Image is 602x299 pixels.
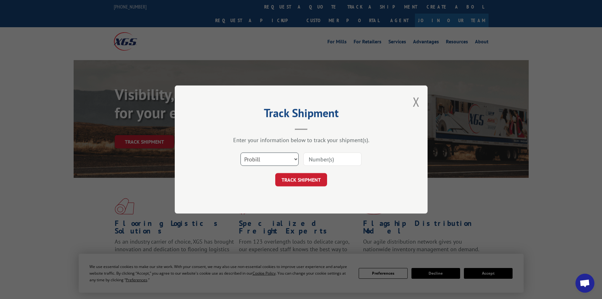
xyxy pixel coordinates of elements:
button: Close modal [413,93,420,110]
input: Number(s) [303,153,362,166]
button: TRACK SHIPMENT [275,173,327,186]
h2: Track Shipment [206,109,396,121]
div: Enter your information below to track your shipment(s). [206,136,396,144]
a: Open chat [575,274,594,293]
